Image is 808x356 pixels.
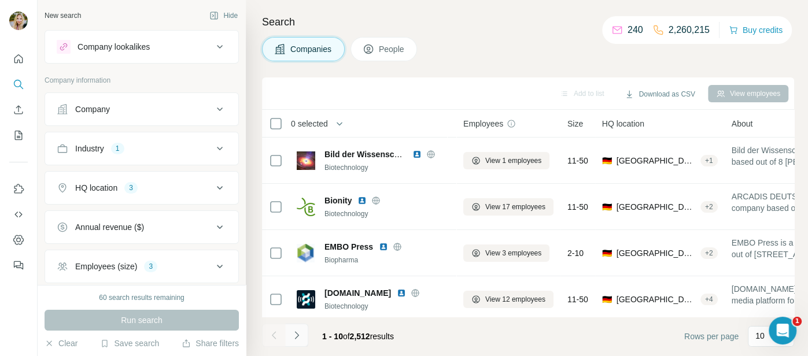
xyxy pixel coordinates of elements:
[485,294,545,305] span: View 12 employees
[75,103,110,115] div: Company
[45,95,238,123] button: Company
[732,118,753,129] span: About
[463,152,549,169] button: View 1 employees
[182,338,239,349] button: Share filters
[9,12,28,30] img: Avatar
[324,209,449,219] div: Biotechnology
[602,294,612,305] span: 🇩🇪
[617,247,696,259] span: [GEOGRAPHIC_DATA], [GEOGRAPHIC_DATA]
[9,255,28,276] button: Feedback
[322,332,343,341] span: 1 - 10
[324,162,449,173] div: Biotechnology
[567,201,588,213] span: 11-50
[9,229,28,250] button: Dashboard
[669,23,710,37] p: 2,260,215
[262,14,794,30] h4: Search
[324,287,391,299] span: [DOMAIN_NAME]
[343,332,350,341] span: of
[45,338,78,349] button: Clear
[75,261,137,272] div: Employees (size)
[602,247,612,259] span: 🇩🇪
[379,43,405,55] span: People
[111,143,124,154] div: 1
[9,74,28,95] button: Search
[45,253,238,280] button: Employees (size)3
[9,125,28,146] button: My lists
[485,202,545,212] span: View 17 employees
[324,195,352,206] span: Bionity
[297,290,315,309] img: Logo of labiotech.eu
[463,291,554,308] button: View 12 employees
[755,330,765,342] p: 10
[324,150,409,159] span: Bild der Wissenschaft
[628,23,643,37] p: 240
[45,33,238,61] button: Company lookalikes
[617,201,696,213] span: [GEOGRAPHIC_DATA], [GEOGRAPHIC_DATA]
[397,288,406,298] img: LinkedIn logo
[324,255,449,265] div: Biopharma
[324,301,449,311] div: Biotechnology
[78,41,150,53] div: Company lookalikes
[45,213,238,241] button: Annual revenue ($)
[412,150,422,159] img: LinkedIn logo
[602,118,644,129] span: HQ location
[617,86,703,103] button: Download as CSV
[357,196,367,205] img: LinkedIn logo
[201,7,246,24] button: Hide
[792,317,802,326] span: 1
[124,183,138,193] div: 3
[290,43,333,55] span: Companies
[463,118,503,129] span: Employees
[45,135,238,162] button: Industry1
[9,179,28,199] button: Use Surfe on LinkedIn
[769,317,796,344] iframe: Intercom live chat
[285,324,308,347] button: Navigate to next page
[463,244,549,262] button: View 3 employees
[700,202,718,212] div: + 2
[297,151,315,170] img: Logo of Bild der Wissenschaft
[75,182,117,194] div: HQ location
[45,75,239,86] p: Company information
[729,22,783,38] button: Buy credits
[75,143,104,154] div: Industry
[700,294,718,305] div: + 4
[297,198,315,216] img: Logo of Bionity
[9,49,28,69] button: Quick start
[617,155,696,166] span: [GEOGRAPHIC_DATA], [GEOGRAPHIC_DATA]-[GEOGRAPHIC_DATA]
[350,332,370,341] span: 2,512
[485,248,541,258] span: View 3 employees
[379,242,388,251] img: LinkedIn logo
[463,198,554,216] button: View 17 employees
[567,155,588,166] span: 11-50
[485,155,541,166] span: View 1 employees
[100,338,159,349] button: Save search
[75,221,144,233] div: Annual revenue ($)
[567,118,583,129] span: Size
[602,201,612,213] span: 🇩🇪
[602,155,612,166] span: 🇩🇪
[700,248,718,258] div: + 2
[617,294,696,305] span: [GEOGRAPHIC_DATA], [GEOGRAPHIC_DATA]
[99,292,184,303] div: 60 search results remaining
[144,261,157,272] div: 3
[700,155,718,166] div: + 1
[322,332,394,341] span: results
[9,204,28,225] button: Use Surfe API
[567,247,584,259] span: 2-10
[291,118,328,129] span: 0 selected
[684,331,739,342] span: Rows per page
[297,244,315,262] img: Logo of EMBO Press
[567,294,588,305] span: 11-50
[45,174,238,202] button: HQ location3
[45,10,81,21] div: New search
[324,241,373,253] span: EMBO Press
[9,99,28,120] button: Enrich CSV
